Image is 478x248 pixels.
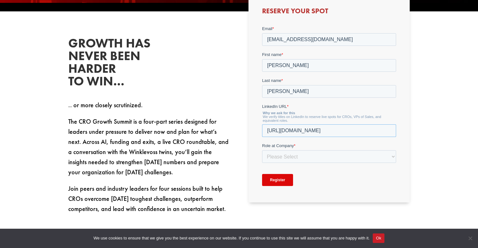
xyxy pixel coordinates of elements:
span: The CRO Growth Summit is a four-part series designed for leaders under pressure to deliver now an... [68,117,229,176]
h3: Reserve Your Spot [262,8,396,18]
h2: Growth has never been harder to win… [68,37,163,91]
button: Ok [373,233,384,243]
span: We use cookies to ensure that we give you the best experience on our website. If you continue to ... [94,235,370,241]
span: .. or more closely scrutinized. [68,101,143,109]
iframe: Form 0 [262,26,396,192]
span: Join peers and industry leaders for four sessions built to help CROs overcome [DATE] toughest cha... [68,184,226,213]
span: No [467,235,473,241]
